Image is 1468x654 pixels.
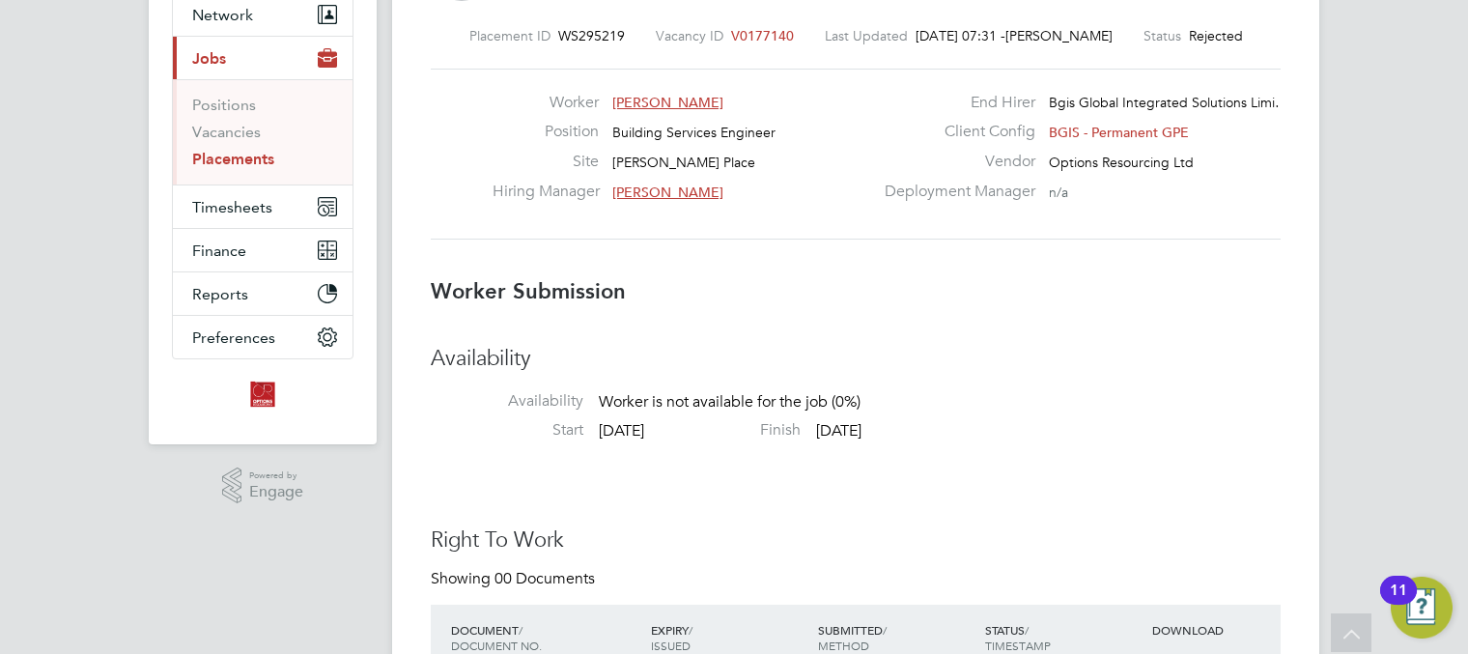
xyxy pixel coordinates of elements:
[249,468,303,484] span: Powered by
[431,391,583,412] label: Availability
[431,569,599,589] div: Showing
[1049,124,1189,141] span: BGIS - Permanent GPE
[1189,27,1243,44] span: Rejected
[612,154,755,171] span: [PERSON_NAME] Place
[599,421,644,441] span: [DATE]
[192,6,253,24] span: Network
[192,96,256,114] a: Positions
[493,122,599,142] label: Position
[1049,94,1288,111] span: Bgis Global Integrated Solutions Limi…
[1147,612,1281,647] div: DOWNLOAD
[825,27,908,44] label: Last Updated
[431,526,1281,554] h3: Right To Work
[558,27,625,44] span: WS295219
[192,49,226,68] span: Jobs
[985,638,1051,653] span: TIMESTAMP
[1005,27,1113,44] span: [PERSON_NAME]
[493,93,599,113] label: Worker
[247,379,278,410] img: optionsresourcing-logo-retina.png
[1390,590,1407,615] div: 11
[916,27,1005,44] span: [DATE] 07:31 -
[451,638,542,653] span: DOCUMENT NO.
[173,37,353,79] button: Jobs
[173,185,353,228] button: Timesheets
[883,622,887,638] span: /
[689,622,692,638] span: /
[648,420,801,441] label: Finish
[873,182,1035,202] label: Deployment Manager
[192,285,248,303] span: Reports
[192,150,274,168] a: Placements
[172,379,353,410] a: Go to home page
[173,229,353,271] button: Finance
[612,184,723,201] span: [PERSON_NAME]
[1143,27,1181,44] label: Status
[173,272,353,315] button: Reports
[873,93,1035,113] label: End Hirer
[1025,622,1029,638] span: /
[431,278,626,304] b: Worker Submission
[873,152,1035,172] label: Vendor
[222,468,304,504] a: Powered byEngage
[173,316,353,358] button: Preferences
[493,182,599,202] label: Hiring Manager
[656,27,723,44] label: Vacancy ID
[816,421,861,441] span: [DATE]
[493,152,599,172] label: Site
[1049,154,1194,171] span: Options Resourcing Ltd
[1391,577,1453,639] button: Open Resource Center, 11 new notifications
[651,638,691,653] span: ISSUED
[469,27,550,44] label: Placement ID
[192,242,246,260] span: Finance
[494,569,595,588] span: 00 Documents
[249,484,303,500] span: Engage
[599,392,861,412] span: Worker is not available for the job (0%)
[519,622,522,638] span: /
[818,638,869,653] span: METHOD
[1049,184,1068,201] span: n/a
[731,27,794,44] span: V0177140
[612,94,723,111] span: [PERSON_NAME]
[192,198,272,216] span: Timesheets
[192,328,275,347] span: Preferences
[873,122,1035,142] label: Client Config
[612,124,776,141] span: Building Services Engineer
[431,345,1281,373] h3: Availability
[431,420,583,441] label: Start
[173,79,353,185] div: Jobs
[192,123,261,141] a: Vacancies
